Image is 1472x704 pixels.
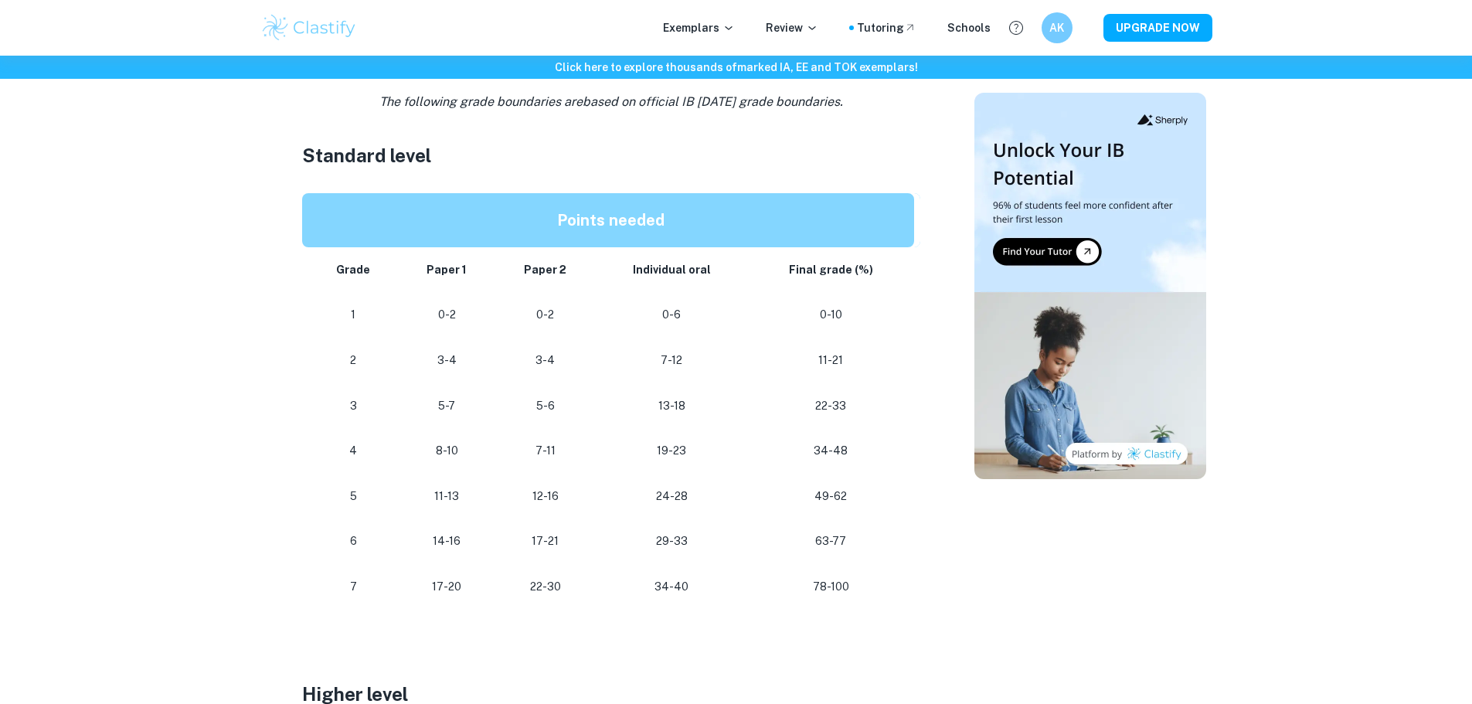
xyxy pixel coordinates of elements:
[974,93,1206,479] img: Thumbnail
[321,576,386,597] p: 7
[1042,12,1073,43] button: AK
[508,304,583,325] p: 0-2
[663,19,735,36] p: Exemplars
[857,19,916,36] a: Tutoring
[633,264,711,276] strong: Individual oral
[321,304,386,325] p: 1
[411,396,483,417] p: 5-7
[760,440,901,461] p: 34-48
[321,486,386,507] p: 5
[321,396,386,417] p: 3
[607,531,736,552] p: 29-33
[508,576,583,597] p: 22-30
[607,350,736,371] p: 7-12
[3,59,1469,76] h6: Click here to explore thousands of marked IA, EE and TOK exemplars !
[760,304,901,325] p: 0-10
[1003,15,1029,41] button: Help and Feedback
[607,486,736,507] p: 24-28
[427,264,467,276] strong: Paper 1
[760,531,901,552] p: 63-77
[760,486,901,507] p: 49-62
[260,12,359,43] img: Clastify logo
[321,440,386,461] p: 4
[1103,14,1212,42] button: UPGRADE NOW
[557,211,665,230] strong: Points needed
[321,531,386,552] p: 6
[508,486,583,507] p: 12-16
[508,440,583,461] p: 7-11
[760,396,901,417] p: 22-33
[583,94,843,109] span: based on official IB [DATE] grade boundaries.
[508,350,583,371] p: 3-4
[524,264,566,276] strong: Paper 2
[336,264,370,276] strong: Grade
[760,350,901,371] p: 11-21
[760,576,901,597] p: 78-100
[411,440,483,461] p: 8-10
[607,440,736,461] p: 19-23
[411,531,483,552] p: 14-16
[411,350,483,371] p: 3-4
[766,19,818,36] p: Review
[321,350,386,371] p: 2
[508,396,583,417] p: 5-6
[789,264,873,276] strong: Final grade (%)
[607,576,736,597] p: 34-40
[411,576,483,597] p: 17-20
[1048,19,1066,36] h6: AK
[302,141,920,169] h3: Standard level
[411,486,483,507] p: 11-13
[947,19,991,36] a: Schools
[411,304,483,325] p: 0-2
[607,304,736,325] p: 0-6
[508,531,583,552] p: 17-21
[379,94,843,109] i: The following grade boundaries are
[607,396,736,417] p: 13-18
